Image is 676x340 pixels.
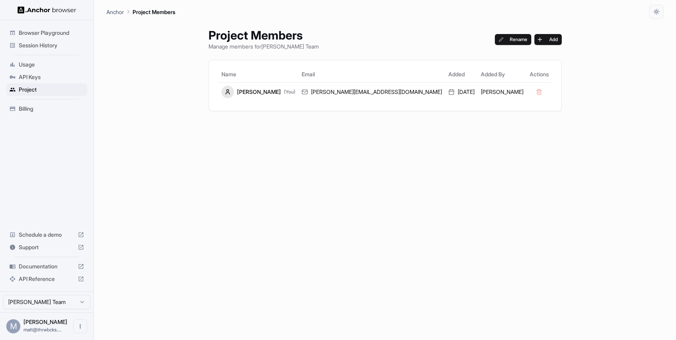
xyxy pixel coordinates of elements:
div: Documentation [6,260,87,273]
div: M [6,319,20,333]
button: Add [534,34,562,45]
span: API Reference [19,275,75,283]
th: Added [445,67,478,82]
h1: Project Members [209,28,319,42]
span: Matt McKenna [23,318,67,325]
span: Billing [19,105,84,113]
span: Documentation [19,263,75,270]
button: Rename [495,34,531,45]
div: Support [6,241,87,254]
div: Session History [6,39,87,52]
span: Support [19,243,75,251]
th: Actions [527,67,552,82]
p: Anchor [106,8,124,16]
div: Schedule a demo [6,228,87,241]
span: Project [19,86,84,94]
span: Usage [19,61,84,68]
p: Manage members for [PERSON_NAME] Team [209,42,319,50]
div: Project [6,83,87,96]
div: Billing [6,103,87,115]
nav: breadcrumb [106,7,175,16]
p: Project Members [133,8,175,16]
img: Anchor Logo [18,6,76,14]
span: Schedule a demo [19,231,75,239]
span: Session History [19,41,84,49]
div: [PERSON_NAME] [221,86,295,98]
div: Usage [6,58,87,71]
span: (You) [284,89,295,95]
th: Name [218,67,298,82]
td: [PERSON_NAME] [478,82,527,101]
div: Browser Playground [6,27,87,39]
div: API Reference [6,273,87,285]
button: Open menu [73,319,87,333]
div: API Keys [6,71,87,83]
span: API Keys [19,73,84,81]
div: [PERSON_NAME][EMAIL_ADDRESS][DOMAIN_NAME] [302,88,442,96]
span: Browser Playground [19,29,84,37]
th: Email [298,67,445,82]
th: Added By [478,67,527,82]
div: [DATE] [448,88,475,96]
span: matt@thrwbcks.com [23,327,61,333]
